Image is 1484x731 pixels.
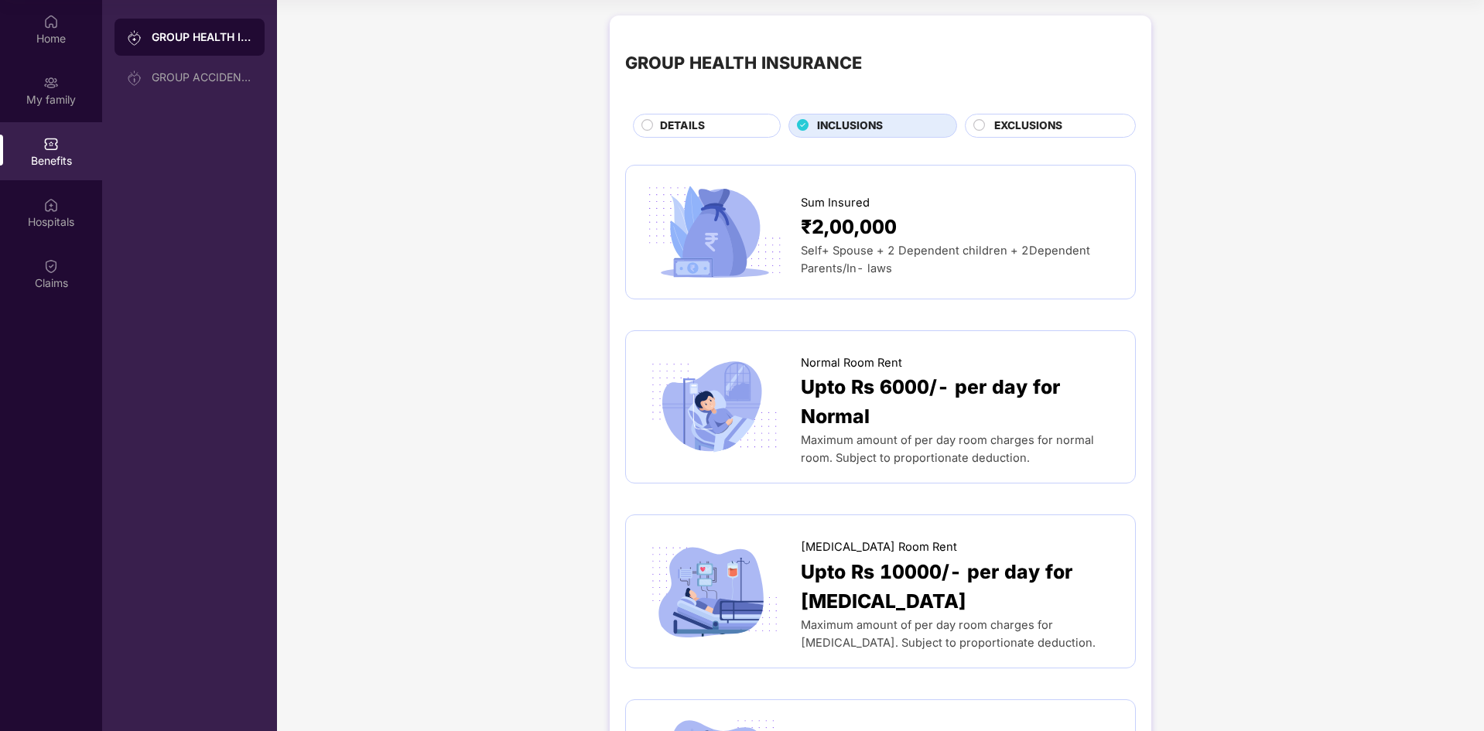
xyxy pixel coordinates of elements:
[641,541,788,643] img: icon
[801,244,1090,275] span: Self+ Spouse + 2 Dependent children + 2Dependent Parents/In- laws
[801,618,1096,650] span: Maximum amount of per day room charges for [MEDICAL_DATA]. Subject to proportionate deduction.
[801,433,1094,465] span: Maximum amount of per day room charges for normal room. Subject to proportionate deduction.
[801,372,1120,432] span: Upto Rs 6000/- per day for Normal
[801,212,897,242] span: ₹2,00,000
[43,258,59,274] img: svg+xml;base64,PHN2ZyBpZD0iQ2xhaW0iIHhtbG5zPSJodHRwOi8vd3d3LnczLm9yZy8yMDAwL3N2ZyIgd2lkdGg9IjIwIi...
[641,356,788,458] img: icon
[641,181,788,283] img: icon
[801,538,957,556] span: [MEDICAL_DATA] Room Rent
[127,30,142,46] img: svg+xml;base64,PHN2ZyB3aWR0aD0iMjAiIGhlaWdodD0iMjAiIHZpZXdCb3g9IjAgMCAyMCAyMCIgZmlsbD0ibm9uZSIgeG...
[152,71,252,84] div: GROUP ACCIDENTAL INSURANCE
[801,557,1120,617] span: Upto Rs 10000/- per day for [MEDICAL_DATA]
[43,14,59,29] img: svg+xml;base64,PHN2ZyBpZD0iSG9tZSIgeG1sbnM9Imh0dHA6Ly93d3cudzMub3JnLzIwMDAvc3ZnIiB3aWR0aD0iMjAiIG...
[43,136,59,152] img: svg+xml;base64,PHN2ZyBpZD0iQmVuZWZpdHMiIHhtbG5zPSJodHRwOi8vd3d3LnczLm9yZy8yMDAwL3N2ZyIgd2lkdGg9Ij...
[994,118,1062,135] span: EXCLUSIONS
[127,70,142,86] img: svg+xml;base64,PHN2ZyB3aWR0aD0iMjAiIGhlaWdodD0iMjAiIHZpZXdCb3g9IjAgMCAyMCAyMCIgZmlsbD0ibm9uZSIgeG...
[152,29,252,45] div: GROUP HEALTH INSURANCE
[625,50,862,76] div: GROUP HEALTH INSURANCE
[43,197,59,213] img: svg+xml;base64,PHN2ZyBpZD0iSG9zcGl0YWxzIiB4bWxucz0iaHR0cDovL3d3dy53My5vcmcvMjAwMC9zdmciIHdpZHRoPS...
[660,118,705,135] span: DETAILS
[801,194,870,212] span: Sum Insured
[43,75,59,91] img: svg+xml;base64,PHN2ZyB3aWR0aD0iMjAiIGhlaWdodD0iMjAiIHZpZXdCb3g9IjAgMCAyMCAyMCIgZmlsbD0ibm9uZSIgeG...
[801,354,902,372] span: Normal Room Rent
[817,118,883,135] span: INCLUSIONS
